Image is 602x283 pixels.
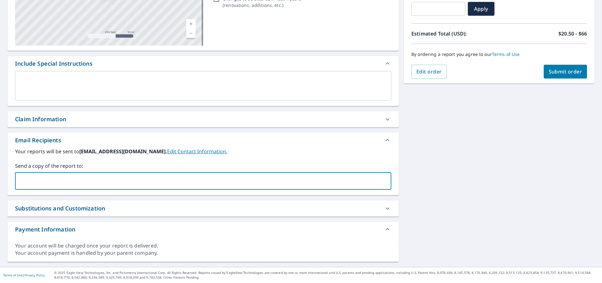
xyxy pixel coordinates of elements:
[15,148,391,155] label: Your reports will be sent to
[558,30,587,37] p: $20.50 - $66
[167,148,227,155] a: EditContactInfo
[3,273,45,277] p: |
[15,115,66,123] div: Claim Information
[15,59,92,68] div: Include Special Instructions
[15,162,391,170] label: Send a copy of the report to:
[15,225,75,234] div: Payment Information
[411,30,499,37] p: Estimated Total (USD):
[15,204,105,213] div: Substitutions and Customization
[223,2,301,8] p: ( renovations, additions, etc. )
[8,111,399,127] div: Claim Information
[186,19,196,29] a: Current Level 17, Zoom In
[54,270,599,280] p: © 2025 Eagle View Technologies, Inc. and Pictometry International Corp. All Rights Reserved. Repo...
[492,51,520,57] a: Terms of Use
[24,273,45,277] a: Privacy Policy
[549,68,582,75] span: Submit order
[15,249,391,257] div: Your account payment is handled by your parent company.
[411,52,587,57] p: By ordering a report you agree to our
[416,68,442,75] span: Edit order
[8,222,399,237] div: Payment Information
[3,273,23,277] a: Terms of Use
[468,2,494,16] button: Apply
[473,5,489,12] span: Apply
[8,133,399,148] div: Email Recipients
[186,29,196,38] a: Current Level 17, Zoom Out
[8,56,399,71] div: Include Special Instructions
[79,148,167,155] b: [EMAIL_ADDRESS][DOMAIN_NAME].
[15,242,391,249] div: Your account will be charged once your report is delivered.
[411,65,447,79] button: Edit order
[544,65,587,79] button: Submit order
[15,136,61,144] div: Email Recipients
[8,200,399,216] div: Substitutions and Customization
